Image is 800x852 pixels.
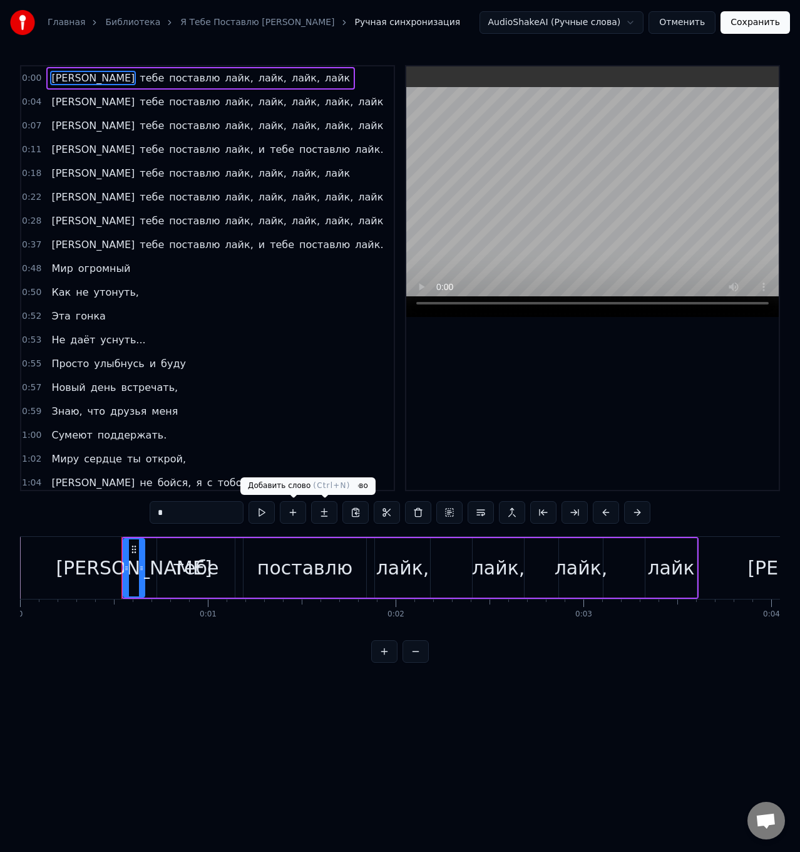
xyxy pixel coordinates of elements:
[50,71,136,85] span: [PERSON_NAME]
[50,261,74,276] span: Мир
[224,237,255,252] span: лайк,
[269,237,295,252] span: тебе
[168,118,221,133] span: поставлю
[200,610,217,620] div: 0:01
[387,610,404,620] div: 0:02
[224,214,255,228] span: лайк,
[22,286,41,299] span: 0:50
[138,95,165,109] span: тебе
[22,429,41,442] span: 1:00
[109,404,148,418] span: друзья
[224,190,255,204] span: лайк,
[18,610,23,620] div: 0
[355,16,461,29] span: Ручная синхронизация
[290,95,321,109] span: лайк,
[357,95,384,109] span: лайк
[96,428,168,442] span: поддержать.
[357,118,384,133] span: лайк
[22,453,41,465] span: 1:02
[290,214,321,228] span: лайк,
[138,118,165,133] span: тебе
[168,190,221,204] span: поставлю
[50,428,93,442] span: Сумеют
[747,802,785,839] div: Открытый чат
[195,475,203,490] span: я
[22,358,41,370] span: 0:55
[240,477,358,495] div: Добавить слово
[22,143,41,156] span: 0:11
[22,262,41,275] span: 0:48
[83,452,123,466] span: сердце
[50,475,136,490] span: [PERSON_NAME]
[120,380,180,395] span: встречать,
[324,95,354,109] span: лайк,
[206,475,214,490] span: с
[257,142,266,157] span: и
[257,554,352,582] div: поставлю
[48,16,460,29] nav: breadcrumb
[148,356,157,371] span: и
[126,452,142,466] span: ты
[298,142,351,157] span: поставлю
[50,95,136,109] span: [PERSON_NAME]
[156,475,193,490] span: бойся,
[168,237,221,252] span: поставлю
[357,190,384,204] span: лайк
[50,118,136,133] span: [PERSON_NAME]
[22,167,41,180] span: 0:18
[22,405,41,418] span: 0:59
[50,237,136,252] span: [PERSON_NAME]
[50,309,71,323] span: Эта
[224,142,255,157] span: лайк,
[575,610,592,620] div: 0:03
[74,285,90,299] span: не
[324,118,354,133] span: лайк,
[138,71,165,85] span: тебе
[50,285,72,299] span: Как
[105,16,160,29] a: Библиотека
[138,142,165,157] span: тебе
[50,333,66,347] span: Не
[50,214,136,228] span: [PERSON_NAME]
[224,95,255,109] span: лайк,
[22,191,41,204] span: 0:22
[50,356,90,371] span: Просто
[50,190,136,204] span: [PERSON_NAME]
[138,166,165,180] span: тебе
[50,380,86,395] span: Новый
[376,554,429,582] div: лайк,
[86,404,107,418] span: что
[257,95,288,109] span: лайк,
[257,166,288,180] span: лайк,
[22,477,41,489] span: 1:04
[22,215,41,227] span: 0:28
[168,142,221,157] span: поставлю
[217,475,253,490] span: тобой.
[257,214,288,228] span: лайк,
[290,166,321,180] span: лайк,
[50,142,136,157] span: [PERSON_NAME]
[93,285,140,299] span: утонуть,
[290,190,321,204] span: лайк,
[10,10,35,35] img: youka
[290,71,321,85] span: лайк,
[22,334,41,346] span: 0:53
[56,554,212,582] div: [PERSON_NAME]
[357,214,384,228] span: лайк
[224,118,255,133] span: лайк,
[22,239,41,251] span: 0:37
[150,404,179,418] span: меня
[324,190,354,204] span: лайк,
[77,261,132,276] span: огромный
[224,166,255,180] span: лайк,
[354,237,384,252] span: лайк.
[22,120,41,132] span: 0:07
[324,71,351,85] span: лайк
[168,214,221,228] span: поставлю
[138,214,165,228] span: тебе
[22,96,41,108] span: 0:04
[472,554,525,582] div: лайк,
[145,452,187,466] span: открой,
[763,610,780,620] div: 0:04
[138,237,165,252] span: тебе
